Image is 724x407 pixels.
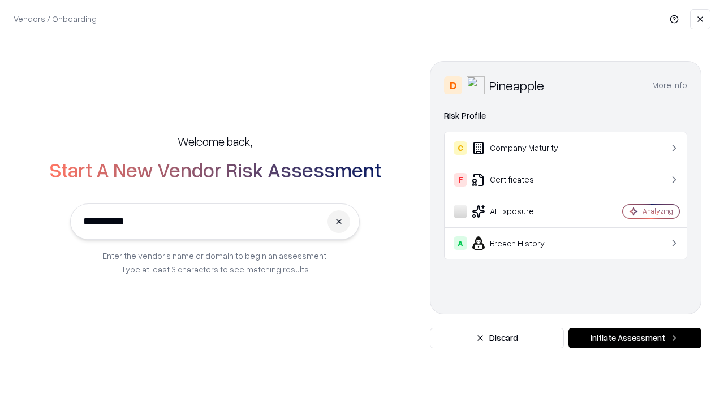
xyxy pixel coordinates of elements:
[454,173,467,187] div: F
[489,76,544,94] div: Pineapple
[467,76,485,94] img: Pineapple
[430,328,564,348] button: Discard
[454,141,467,155] div: C
[454,236,589,250] div: Breach History
[454,141,589,155] div: Company Maturity
[454,205,589,218] div: AI Exposure
[49,158,381,181] h2: Start A New Vendor Risk Assessment
[178,133,252,149] h5: Welcome back,
[568,328,701,348] button: Initiate Assessment
[14,13,97,25] p: Vendors / Onboarding
[643,206,673,216] div: Analyzing
[444,76,462,94] div: D
[444,109,687,123] div: Risk Profile
[454,173,589,187] div: Certificates
[652,75,687,96] button: More info
[102,249,328,276] p: Enter the vendor’s name or domain to begin an assessment. Type at least 3 characters to see match...
[454,236,467,250] div: A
